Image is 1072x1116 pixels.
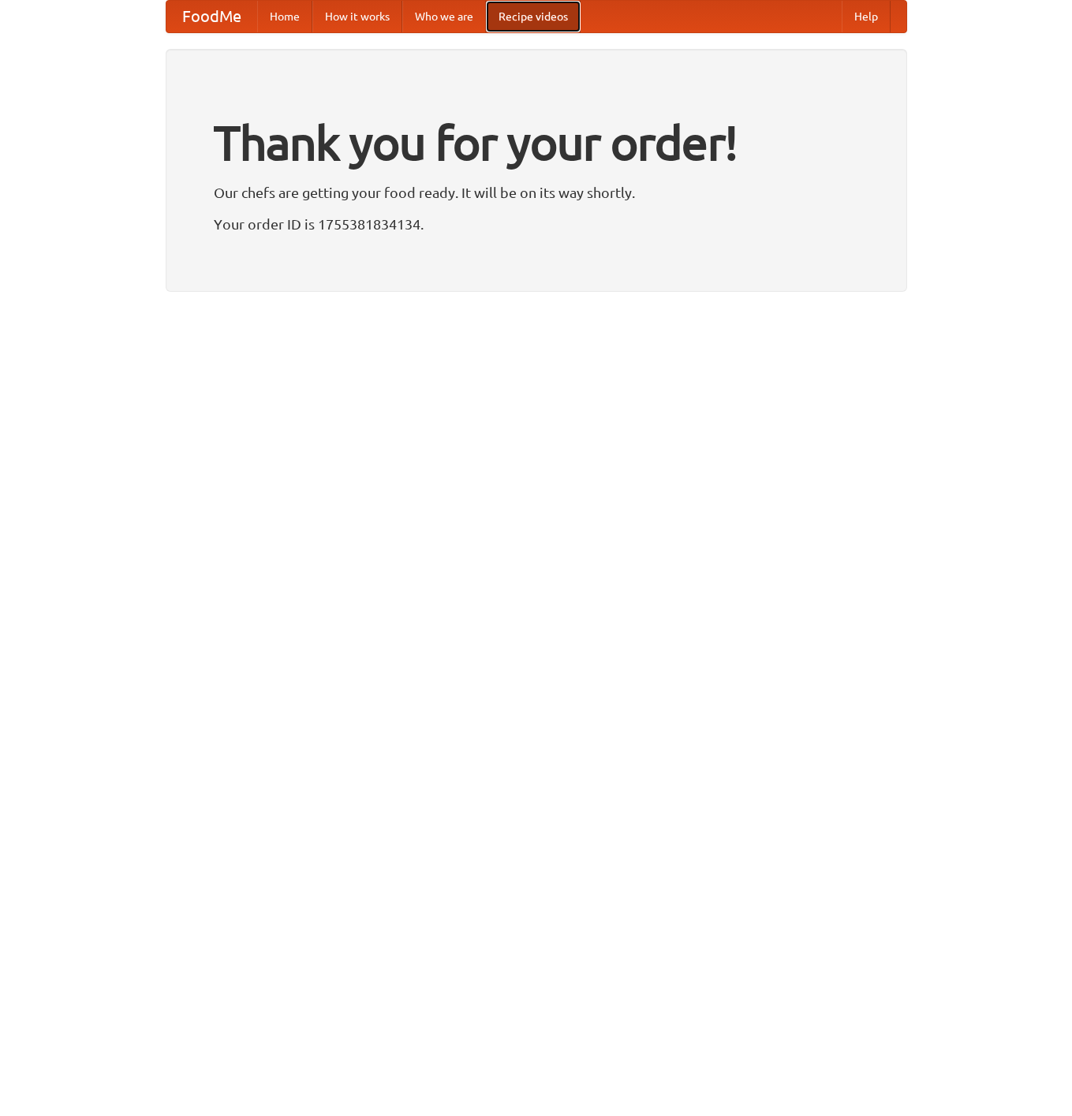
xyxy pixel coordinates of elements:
[214,212,859,236] p: Your order ID is 1755381834134.
[257,1,312,32] a: Home
[214,105,859,181] h1: Thank you for your order!
[214,181,859,204] p: Our chefs are getting your food ready. It will be on its way shortly.
[842,1,891,32] a: Help
[312,1,402,32] a: How it works
[166,1,257,32] a: FoodMe
[486,1,581,32] a: Recipe videos
[402,1,486,32] a: Who we are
